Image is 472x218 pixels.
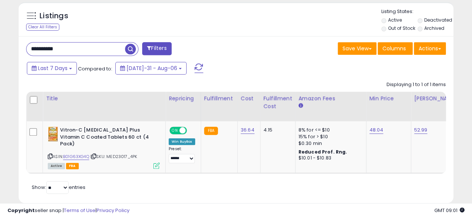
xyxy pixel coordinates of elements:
[48,127,58,142] img: 51d6oNOyh+L._SL40_.jpg
[263,127,290,133] div: 4.15
[63,154,89,160] a: B01G63XG4Q
[126,64,177,72] span: [DATE]-31 - Aug-06
[27,62,77,75] button: Last 7 Days
[40,11,68,21] h5: Listings
[142,42,171,55] button: Filters
[424,25,444,31] label: Archived
[369,95,408,102] div: Min Price
[298,133,360,140] div: 15% for > $10
[298,127,360,133] div: 8% for <= $10
[369,126,384,134] a: 48.04
[32,184,85,191] span: Show: entries
[186,127,198,134] span: OFF
[241,95,257,102] div: Cost
[414,126,428,134] a: 52.99
[204,95,234,102] div: Fulfillment
[48,163,65,169] span: All listings currently available for purchase on Amazon
[378,42,413,55] button: Columns
[298,155,360,161] div: $10.01 - $10.83
[7,207,35,214] strong: Copyright
[241,126,254,134] a: 36.64
[26,23,59,31] div: Clear All Filters
[388,17,401,23] label: Active
[48,127,160,168] div: ASIN:
[169,95,198,102] div: Repricing
[169,146,195,163] div: Preset:
[90,154,137,159] span: | SKU: MED23017_4PK
[263,95,292,110] div: Fulfillment Cost
[298,140,360,147] div: $0.30 min
[170,127,179,134] span: ON
[382,45,406,52] span: Columns
[434,207,465,214] span: 2025-08-14 09:01 GMT
[46,95,162,102] div: Title
[64,207,96,214] a: Terms of Use
[78,65,112,72] span: Compared to:
[338,42,376,55] button: Save View
[7,207,129,214] div: seller snap | |
[169,138,195,145] div: Win BuyBox
[38,64,68,72] span: Last 7 Days
[414,95,459,102] div: [PERSON_NAME]
[298,149,347,155] b: Reduced Prof. Rng.
[66,163,79,169] span: FBA
[204,127,218,135] small: FBA
[115,62,187,75] button: [DATE]-31 - Aug-06
[298,95,363,102] div: Amazon Fees
[97,207,129,214] a: Privacy Policy
[381,8,453,15] p: Listing States:
[414,42,446,55] button: Actions
[388,25,415,31] label: Out of Stock
[387,81,446,88] div: Displaying 1 to 1 of 1 items
[60,127,151,149] b: Vitron-C [MEDICAL_DATA] Plus Vitamin C Coated Tablets 60 ct (4 Pack)
[424,17,452,23] label: Deactivated
[298,102,303,109] small: Amazon Fees.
